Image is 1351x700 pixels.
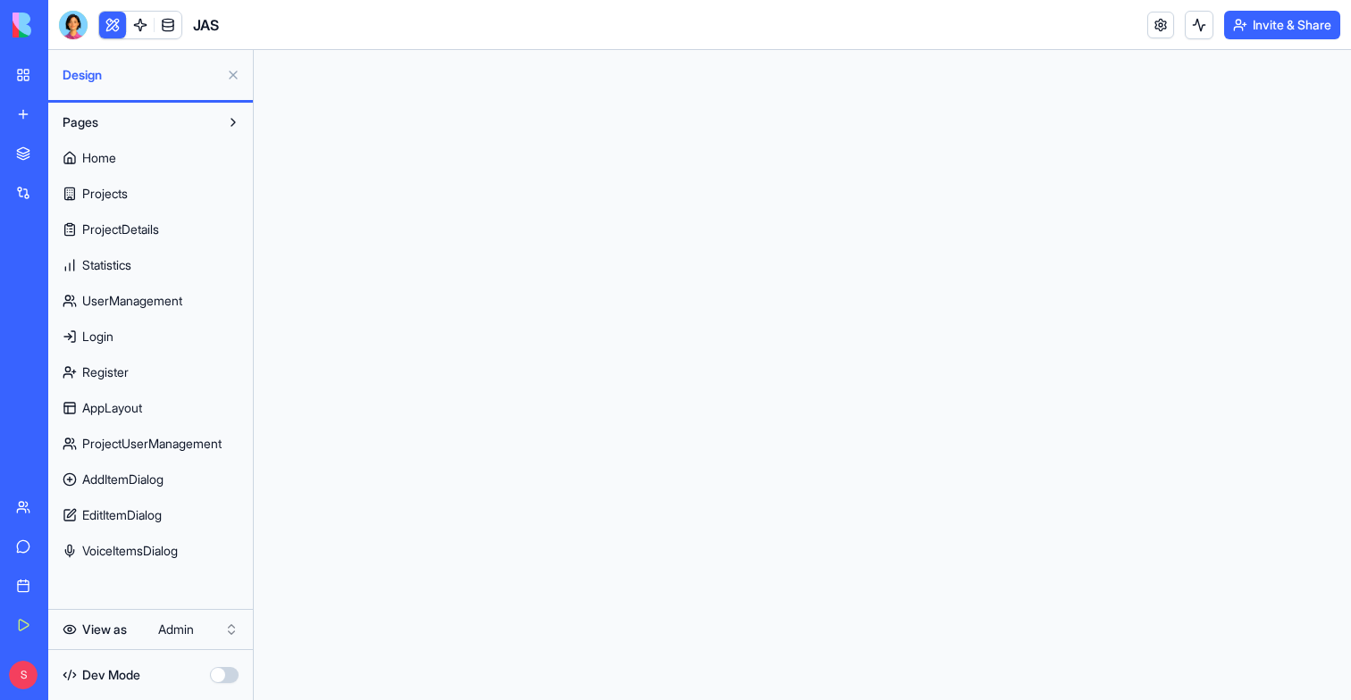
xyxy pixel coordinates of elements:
[54,429,248,458] a: ProjectUserManagement
[82,221,159,238] span: ProjectDetails
[54,501,248,529] a: EditItemDialog
[82,399,142,417] span: AppLayout
[193,14,219,36] span: JAS
[54,465,248,494] a: AddItemDialog
[63,66,219,84] span: Design
[82,506,162,524] span: EditItemDialog
[82,328,113,346] span: Login
[54,251,248,279] a: Statistics
[82,471,164,488] span: AddItemDialog
[54,108,219,137] button: Pages
[82,149,116,167] span: Home
[54,287,248,315] a: UserManagement
[82,666,140,684] span: Dev Mode
[82,185,128,203] span: Projects
[54,215,248,244] a: ProjectDetails
[13,12,123,37] img: logo
[54,537,248,565] a: VoiceItemsDialog
[54,179,248,208] a: Projects
[82,621,127,638] span: View as
[54,144,248,172] a: Home
[54,394,248,422] a: AppLayout
[63,113,98,131] span: Pages
[54,358,248,387] a: Register
[82,256,131,274] span: Statistics
[54,322,248,351] a: Login
[9,661,38,689] span: S
[82,363,129,381] span: Register
[1224,11,1340,39] button: Invite & Share
[82,542,178,560] span: VoiceItemsDialog
[82,292,182,310] span: UserManagement
[82,435,222,453] span: ProjectUserManagement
